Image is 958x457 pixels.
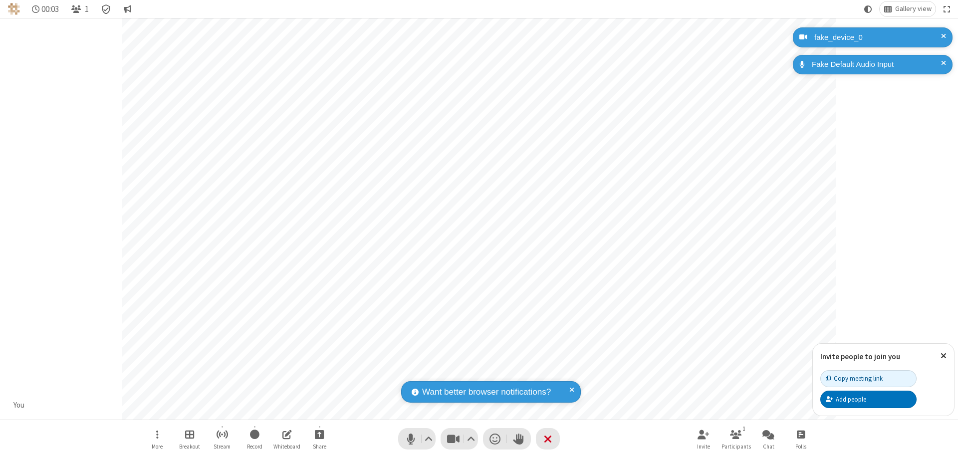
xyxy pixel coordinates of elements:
[811,32,945,43] div: fake_device_0
[795,444,806,450] span: Polls
[119,1,135,16] button: Conversation
[507,428,531,450] button: Raise hand
[85,4,89,14] span: 1
[465,428,478,450] button: Video setting
[721,425,751,453] button: Open participant list
[753,425,783,453] button: Open chat
[313,444,326,450] span: Share
[67,1,93,16] button: Open participant list
[239,425,269,453] button: Start recording
[895,5,932,13] span: Gallery view
[820,391,917,408] button: Add people
[142,425,172,453] button: Open menu
[422,386,551,399] span: Want better browser notifications?
[398,428,436,450] button: Mute (⌘+Shift+A)
[860,1,876,16] button: Using system theme
[28,1,63,16] div: Timer
[689,425,718,453] button: Invite participants (⌘+Shift+I)
[10,400,28,411] div: You
[97,1,116,16] div: Meeting details Encryption enabled
[207,425,237,453] button: Start streaming
[763,444,774,450] span: Chat
[808,59,945,70] div: Fake Default Audio Input
[41,4,59,14] span: 00:03
[175,425,205,453] button: Manage Breakout Rooms
[740,424,748,433] div: 1
[272,425,302,453] button: Open shared whiteboard
[247,444,262,450] span: Record
[697,444,710,450] span: Invite
[152,444,163,450] span: More
[304,425,334,453] button: Start sharing
[179,444,200,450] span: Breakout
[441,428,478,450] button: Stop video (⌘+Shift+V)
[820,352,900,361] label: Invite people to join you
[8,3,20,15] img: QA Selenium DO NOT DELETE OR CHANGE
[273,444,300,450] span: Whiteboard
[214,444,231,450] span: Stream
[940,1,955,16] button: Fullscreen
[483,428,507,450] button: Send a reaction
[422,428,436,450] button: Audio settings
[826,374,883,383] div: Copy meeting link
[721,444,751,450] span: Participants
[786,425,816,453] button: Open poll
[536,428,560,450] button: End or leave meeting
[880,1,936,16] button: Change layout
[933,344,954,368] button: Close popover
[820,370,917,387] button: Copy meeting link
